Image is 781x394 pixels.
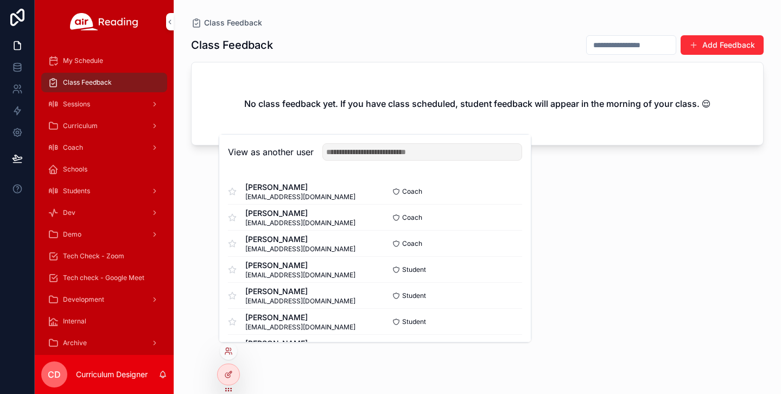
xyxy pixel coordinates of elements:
a: Internal [41,312,167,331]
span: Curriculum [63,122,98,130]
span: Sessions [63,100,90,109]
a: Class Feedback [41,73,167,92]
div: scrollable content [35,43,174,355]
span: [PERSON_NAME] [245,182,355,193]
span: Coach [63,143,83,152]
span: Tech check - Google Meet [63,274,144,282]
span: My Schedule [63,56,103,65]
a: Students [41,181,167,201]
span: Class Feedback [204,17,262,28]
span: Coach [402,187,422,196]
a: Class Feedback [191,17,262,28]
span: [PERSON_NAME] [245,312,355,323]
span: [PERSON_NAME] [245,260,355,271]
span: [EMAIL_ADDRESS][DOMAIN_NAME] [245,323,355,332]
span: Archive [63,339,87,347]
a: Tech check - Google Meet [41,268,167,288]
img: App logo [70,13,138,30]
span: CD [48,368,61,381]
span: Coach [402,213,422,222]
a: My Schedule [41,51,167,71]
span: Demo [63,230,81,239]
h2: No class feedback yet. If you have class scheduled, student feedback will appear in the morning o... [244,97,711,110]
a: Tech Check - Zoom [41,246,167,266]
a: Schools [41,160,167,179]
a: Sessions [41,94,167,114]
span: [EMAIL_ADDRESS][DOMAIN_NAME] [245,245,355,253]
span: [PERSON_NAME] [245,338,355,349]
span: Internal [63,317,86,326]
span: Student [402,265,426,274]
span: Students [63,187,90,195]
button: Add Feedback [681,35,764,55]
span: [EMAIL_ADDRESS][DOMAIN_NAME] [245,271,355,279]
a: Coach [41,138,167,157]
a: Development [41,290,167,309]
a: Curriculum [41,116,167,136]
span: Student [402,291,426,300]
span: Dev [63,208,75,217]
a: Demo [41,225,167,244]
h1: Class Feedback [191,37,273,53]
span: [EMAIL_ADDRESS][DOMAIN_NAME] [245,297,355,306]
span: [PERSON_NAME] [245,234,355,245]
span: Tech Check - Zoom [63,252,124,260]
h2: View as another user [228,145,314,158]
span: Class Feedback [63,78,112,87]
a: Dev [41,203,167,223]
span: [EMAIL_ADDRESS][DOMAIN_NAME] [245,219,355,227]
span: Schools [63,165,87,174]
a: Archive [41,333,167,353]
span: [EMAIL_ADDRESS][DOMAIN_NAME] [245,193,355,201]
span: Development [63,295,104,304]
span: Coach [402,239,422,248]
span: [PERSON_NAME] [245,286,355,297]
span: Student [402,317,426,326]
span: [PERSON_NAME] [245,208,355,219]
p: Curriculum Designer [76,369,148,380]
